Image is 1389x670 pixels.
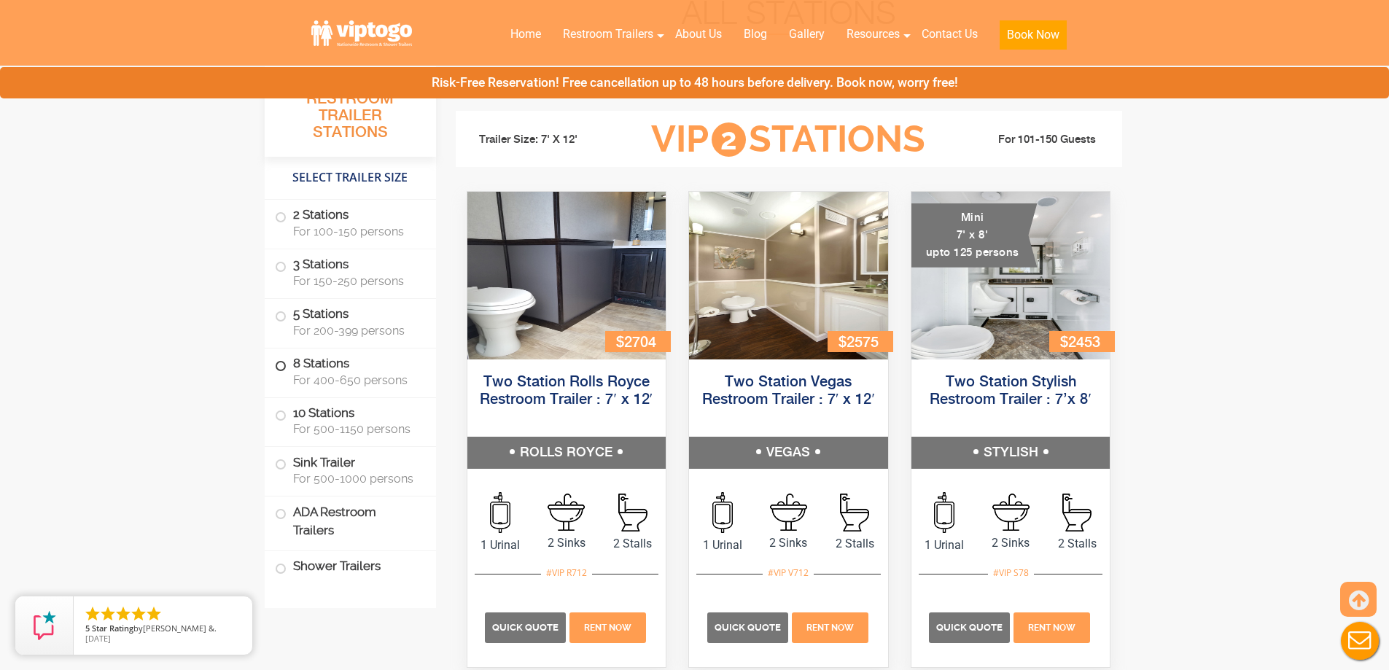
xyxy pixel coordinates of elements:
[143,623,217,634] span: [PERSON_NAME] &.
[275,299,426,344] label: 5 Stations
[275,348,426,394] label: 8 Stations
[467,192,666,359] img: Side view of two station restroom trailer with separate doors for males and females
[836,18,911,50] a: Resources
[467,437,666,469] h5: ROLLS ROYCE
[1028,623,1075,633] span: Rent Now
[275,447,426,492] label: Sink Trailer
[629,120,948,160] h3: VIP Stations
[930,375,1091,408] a: Two Station Stylish Restroom Trailer : 7’x 8′
[911,203,1038,268] div: Mini 7' x 8' upto 125 persons
[114,605,132,623] li: 
[911,537,978,554] span: 1 Urinal
[778,18,836,50] a: Gallery
[790,620,870,634] a: Rent Now
[130,605,147,623] li: 
[485,620,568,634] a: Quick Quote
[293,422,419,436] span: For 500-1150 persons
[499,18,552,50] a: Home
[934,492,954,533] img: an icon of urinal
[1331,612,1389,670] button: Live Chat
[755,534,822,552] span: 2 Sinks
[599,535,666,553] span: 2 Stalls
[480,375,653,408] a: Two Station Rolls Royce Restroom Trailer : 7′ x 12′
[584,623,631,633] span: Rent Now
[467,537,534,554] span: 1 Urinal
[911,437,1110,469] h5: STYLISH
[840,494,869,531] img: an icon of Stall
[1000,20,1067,50] button: Book Now
[1044,535,1110,553] span: 2 Stalls
[548,494,585,531] img: an icon of sink
[1012,620,1092,634] a: Rent Now
[275,551,426,583] label: Shower Trailers
[707,620,790,634] a: Quick Quote
[733,18,778,50] a: Blog
[568,620,648,634] a: Rent Now
[265,69,436,157] h3: All Portable Restroom Trailer Stations
[689,537,755,554] span: 1 Urinal
[618,494,647,531] img: an icon of Stall
[712,492,733,533] img: an icon of urinal
[492,622,559,633] span: Quick Quote
[293,472,419,486] span: For 500-1000 persons
[929,620,1012,634] a: Quick Quote
[145,605,163,623] li: 
[85,633,111,644] span: [DATE]
[30,611,59,640] img: Review Rating
[911,18,989,50] a: Contact Us
[85,624,241,634] span: by
[822,535,888,553] span: 2 Stalls
[541,564,592,583] div: #VIP R712
[689,437,888,469] h5: VEGAS
[1062,494,1092,531] img: an icon of Stall
[770,494,807,531] img: an icon of sink
[85,623,90,634] span: 5
[989,18,1078,58] a: Book Now
[828,331,893,352] div: $2575
[763,564,814,583] div: #VIP V712
[936,622,1003,633] span: Quick Quote
[689,192,888,359] img: Side view of two station restroom trailer with separate doors for males and females
[293,225,419,238] span: For 100-150 persons
[99,605,117,623] li: 
[92,623,133,634] span: Star Rating
[293,274,419,288] span: For 150-250 persons
[293,324,419,338] span: For 200-399 persons
[466,118,629,162] li: Trailer Size: 7' X 12'
[605,331,671,352] div: $2704
[949,131,1112,149] li: For 101-150 Guests
[275,398,426,443] label: 10 Stations
[265,164,436,192] h4: Select Trailer Size
[702,375,875,408] a: Two Station Vegas Restroom Trailer : 7′ x 12′
[84,605,101,623] li: 
[275,496,426,546] label: ADA Restroom Trailers
[490,492,510,533] img: an icon of urinal
[978,534,1044,552] span: 2 Sinks
[275,200,426,245] label: 2 Stations
[715,622,781,633] span: Quick Quote
[664,18,733,50] a: About Us
[911,192,1110,359] img: A mini restroom trailer with two separate stations and separate doors for males and females
[806,623,854,633] span: Rent Now
[712,122,746,157] span: 2
[988,564,1034,583] div: #VIP S78
[552,18,664,50] a: Restroom Trailers
[533,534,599,552] span: 2 Sinks
[1049,331,1115,352] div: $2453
[293,373,419,387] span: For 400-650 persons
[992,494,1030,531] img: an icon of sink
[275,249,426,295] label: 3 Stations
